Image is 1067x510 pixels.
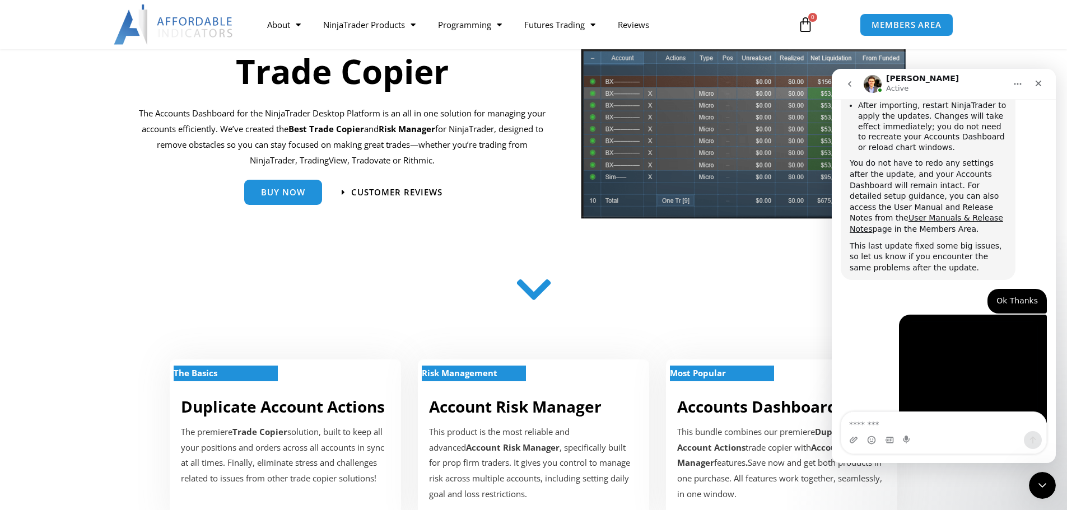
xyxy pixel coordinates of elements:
[174,367,217,378] strong: The Basics
[670,367,726,378] strong: Most Popular
[165,227,206,238] div: Ok Thanks
[261,188,305,196] span: Buy Now
[139,106,546,168] p: The Accounts Dashboard for the NinjaTrader Desktop Platform is an all in one solution for managin...
[429,396,602,417] a: Account Risk Manager
[860,13,953,36] a: MEMBERS AREA
[232,426,287,437] strong: Trade Copier
[677,426,856,453] b: Duplicate Account Actions
[26,31,175,83] li: After importing, restart NinjaTrader to apply the updates. Changes will take effect immediately; ...
[256,12,312,38] a: About
[832,69,1056,463] iframe: Intercom live chat
[18,89,175,166] div: You do not have to redo any settings after the update, and your Accounts Dashboard will remain in...
[872,21,942,29] span: MEMBERS AREA
[677,424,886,502] div: This bundle combines our premiere trade copier with features Save now and get both products in on...
[53,367,62,376] button: Gif picker
[71,367,80,376] button: Start recording
[67,246,215,369] div: I dont see where the download is
[35,367,44,376] button: Emoji picker
[156,220,215,245] div: Ok Thanks
[114,4,234,45] img: LogoAI | Affordable Indicators – NinjaTrader
[17,367,26,376] button: Upload attachment
[288,123,364,134] b: Best Trade Copier
[139,48,546,95] h1: Trade Copier
[181,424,390,486] p: The premiere solution, built to keep all your positions and orders across all accounts in sync at...
[351,188,442,196] span: Customer Reviews
[18,144,171,165] a: User Manuals & Release Notes
[181,396,385,417] a: Duplicate Account Actions
[342,188,442,196] a: Customer Reviews
[580,28,907,228] img: tradecopier | Affordable Indicators – NinjaTrader
[607,12,660,38] a: Reviews
[9,246,215,378] div: Mark says…
[808,13,817,22] span: 0
[10,343,215,362] textarea: Message…
[427,12,513,38] a: Programming
[312,12,427,38] a: NinjaTrader Products
[192,362,210,380] button: Send a message…
[256,12,785,38] nav: Menu
[466,442,560,453] strong: Account Risk Manager
[781,8,830,41] a: 0
[9,220,215,246] div: Mark says…
[422,367,497,378] strong: Risk Management
[513,12,607,38] a: Futures Trading
[379,123,435,134] strong: Risk Manager
[244,180,322,205] a: Buy Now
[18,172,175,205] div: This last update fixed some big issues, so let us know if you encounter the same problems after t...
[1029,472,1056,499] iframe: Intercom live chat
[745,457,748,468] b: .
[677,396,881,417] a: Accounts Dashboard Suite
[429,424,638,502] p: This product is the most reliable and advanced , specifically built for prop firm traders. It giv...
